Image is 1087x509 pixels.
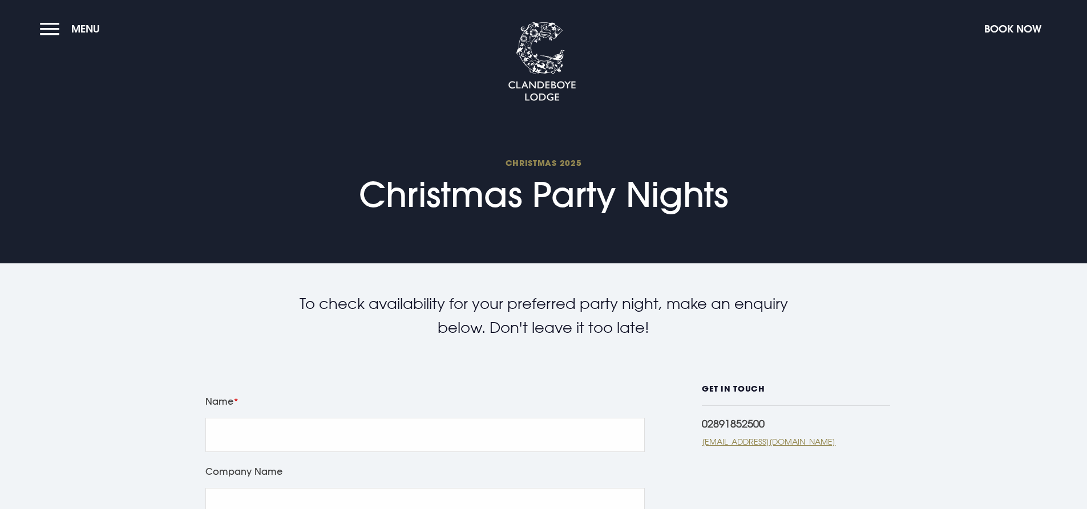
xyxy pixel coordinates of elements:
[359,157,728,168] span: Christmas 2025
[508,22,576,102] img: Clandeboye Lodge
[702,417,890,430] div: 02891852500
[702,384,890,406] h6: GET IN TOUCH
[281,292,806,339] p: To check availability for your preferred party night, make an enquiry below. Don't leave it too l...
[205,463,645,479] label: Company Name
[40,17,106,41] button: Menu
[71,22,100,35] span: Menu
[205,393,645,409] label: Name
[702,435,890,447] a: [EMAIL_ADDRESS][DOMAIN_NAME]
[979,17,1047,41] button: Book Now
[359,157,728,215] h1: Christmas Party Nights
